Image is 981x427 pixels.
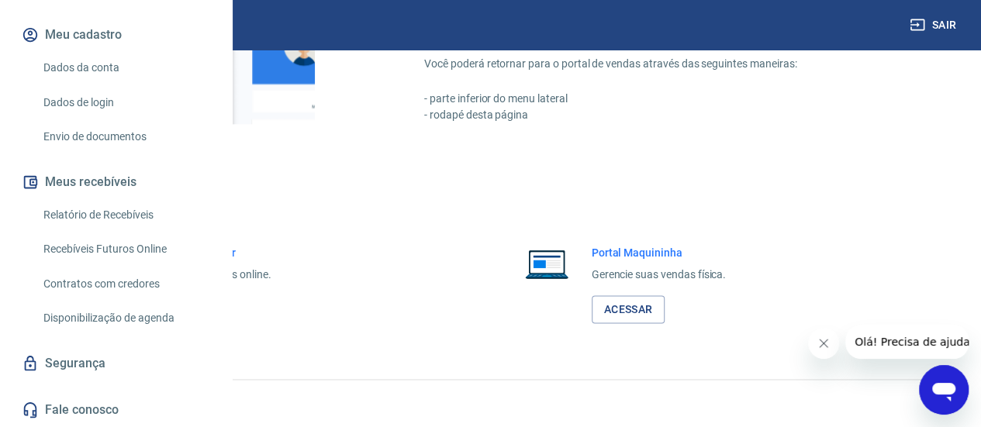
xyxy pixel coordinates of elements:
[19,18,213,52] button: Meu cadastro
[514,245,579,282] img: Imagem de um notebook aberto
[9,11,130,23] span: Olá! Precisa de ajuda?
[808,328,839,359] iframe: Fechar mensagem
[19,393,213,427] a: Fale conosco
[592,245,727,260] h6: Portal Maquininha
[37,192,944,208] h5: Acesso rápido
[424,56,907,72] p: Você poderá retornar para o portal de vendas através das seguintes maneiras:
[37,52,213,84] a: Dados da conta
[907,11,962,40] button: Sair
[592,295,665,324] a: Acessar
[424,91,907,107] p: - parte inferior do menu lateral
[37,233,213,265] a: Recebíveis Futuros Online
[592,267,727,283] p: Gerencie suas vendas física.
[19,346,213,381] a: Segurança
[19,165,213,199] button: Meus recebíveis
[37,268,213,300] a: Contratos com credores
[37,392,944,408] p: 2025 ©
[845,325,969,359] iframe: Mensagem da empresa
[37,302,213,334] a: Disponibilização de agenda
[37,121,213,153] a: Envio de documentos
[424,107,907,123] p: - rodapé desta página
[37,199,213,231] a: Relatório de Recebíveis
[919,365,969,415] iframe: Botão para abrir a janela de mensagens
[37,87,213,119] a: Dados de login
